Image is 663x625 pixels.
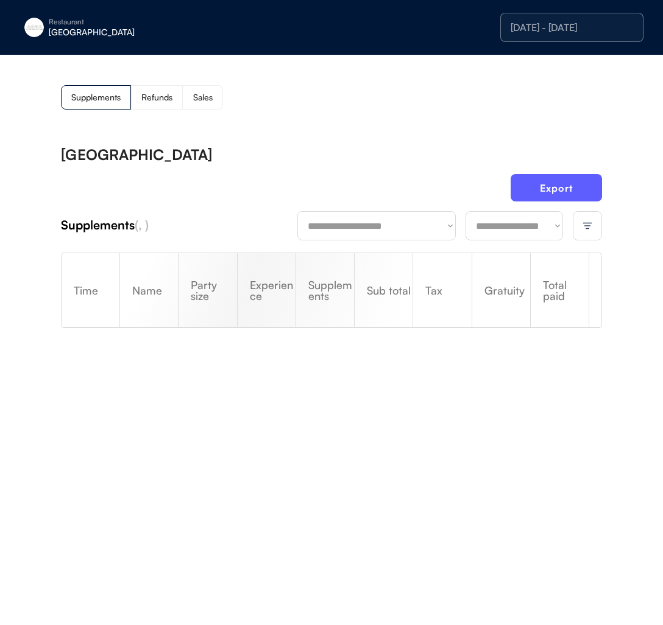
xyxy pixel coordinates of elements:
[120,285,178,296] div: Name
[61,147,212,162] div: [GEOGRAPHIC_DATA]
[179,279,236,301] div: Party size
[296,279,354,301] div: Supplements
[49,28,202,37] div: [GEOGRAPHIC_DATA]
[355,285,413,296] div: Sub total
[193,93,213,102] div: Sales
[49,18,202,26] div: Restaurant
[582,220,593,231] img: filter-lines.svg
[238,279,296,301] div: Experience
[511,23,633,32] div: [DATE] - [DATE]
[511,174,602,201] button: Export
[589,257,601,323] div: Refund
[61,217,297,234] div: Supplements
[141,93,172,102] div: Refunds
[135,217,149,232] font: (, )
[472,285,530,296] div: Gratuity
[413,285,471,296] div: Tax
[531,279,589,301] div: Total paid
[62,285,119,296] div: Time
[24,18,44,37] img: eleven-madison-park-new-york-ny-logo-1.jpg
[71,93,121,102] div: Supplements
